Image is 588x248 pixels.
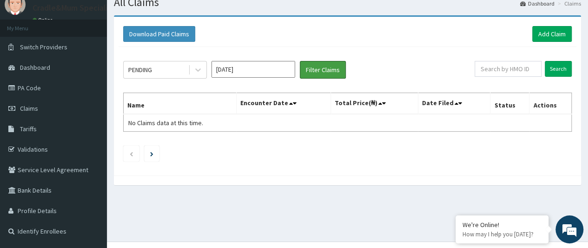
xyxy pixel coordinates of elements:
[20,43,67,51] span: Switch Providers
[20,104,38,113] span: Claims
[529,93,572,114] th: Actions
[330,93,418,114] th: Total Price(₦)
[128,65,152,74] div: PENDING
[532,26,572,42] a: Add Claim
[20,63,50,72] span: Dashboard
[33,4,148,12] p: Cradle&Mum Specialist Hospital
[33,17,55,23] a: Online
[462,221,542,229] div: We're Online!
[128,119,203,127] span: No Claims data at this time.
[123,26,195,42] button: Download Paid Claims
[20,125,37,133] span: Tariffs
[462,230,542,238] p: How may I help you today?
[418,93,490,114] th: Date Filed
[236,93,330,114] th: Encounter Date
[475,61,542,77] input: Search by HMO ID
[124,93,237,114] th: Name
[211,61,295,78] input: Select Month and Year
[300,61,346,79] button: Filter Claims
[545,61,572,77] input: Search
[129,149,133,158] a: Previous page
[150,149,153,158] a: Next page
[490,93,529,114] th: Status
